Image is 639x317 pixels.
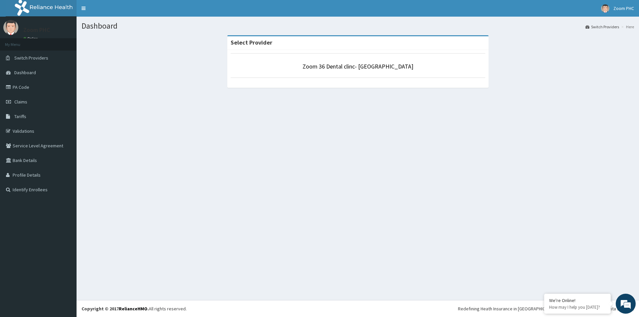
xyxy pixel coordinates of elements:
a: Zoom 36 Dental clinc- [GEOGRAPHIC_DATA] [303,63,413,70]
footer: All rights reserved. [77,300,639,317]
strong: Select Provider [231,39,272,46]
span: Dashboard [14,70,36,76]
span: Zoom PHC [613,5,634,11]
img: User Image [601,4,609,13]
span: Claims [14,99,27,105]
a: RelianceHMO [119,306,147,312]
div: Redefining Heath Insurance in [GEOGRAPHIC_DATA] using Telemedicine and Data Science! [458,305,634,312]
li: Here [620,24,634,30]
a: Switch Providers [585,24,619,30]
span: Tariffs [14,113,26,119]
img: User Image [3,20,18,35]
h1: Dashboard [82,22,634,30]
span: Switch Providers [14,55,48,61]
div: We're Online! [549,297,606,303]
strong: Copyright © 2017 . [82,306,149,312]
p: How may I help you today? [549,304,606,310]
p: Zoom PHC [23,27,50,33]
a: Online [23,36,39,41]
